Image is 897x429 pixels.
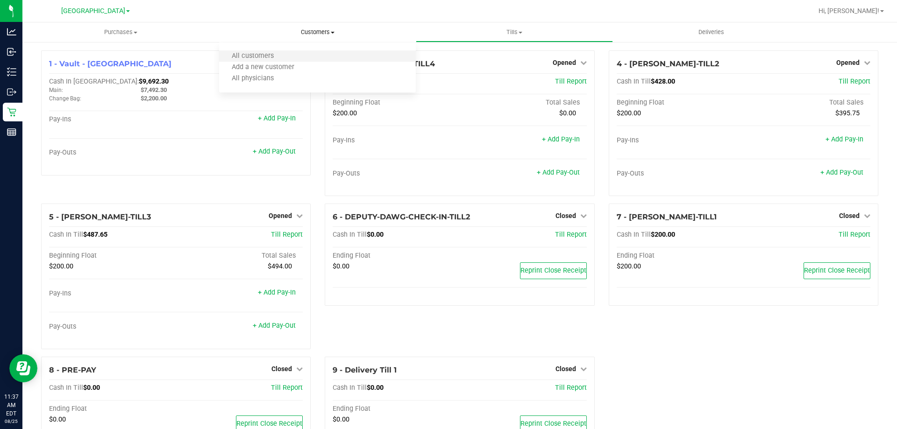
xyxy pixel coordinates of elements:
[542,135,580,143] a: + Add Pay-In
[839,77,870,85] a: Till Report
[520,420,586,428] span: Reprint Close Receipt
[253,148,296,155] a: + Add Pay-Out
[804,267,870,274] span: Reprint Close Receipt
[617,252,744,260] div: Ending Float
[23,28,219,36] span: Purchases
[617,212,717,221] span: 7 - [PERSON_NAME]-TILL1
[555,212,576,219] span: Closed
[271,365,292,373] span: Closed
[4,393,18,418] p: 11:37 AM EDT
[49,148,176,157] div: Pay-Outs
[367,384,384,392] span: $0.00
[7,107,16,117] inline-svg: Retail
[176,252,303,260] div: Total Sales
[7,67,16,77] inline-svg: Inventory
[219,28,416,36] span: Customers
[61,7,125,15] span: [GEOGRAPHIC_DATA]
[743,98,870,107] div: Total Sales
[555,384,587,392] a: Till Report
[617,262,641,270] span: $200.00
[333,136,460,145] div: Pay-Ins
[835,109,860,117] span: $395.75
[839,212,860,219] span: Closed
[617,169,744,178] div: Pay-Outs
[651,77,675,85] span: $428.00
[219,63,307,71] span: Add a new customer
[219,52,286,60] span: All customers
[49,87,63,93] span: Main:
[333,231,367,239] span: Cash In Till
[83,384,100,392] span: $0.00
[416,22,612,42] a: Tills
[559,109,576,117] span: $0.00
[49,289,176,298] div: Pay-Ins
[333,262,349,270] span: $0.00
[686,28,737,36] span: Deliveries
[333,98,460,107] div: Beginning Float
[7,87,16,97] inline-svg: Outbound
[555,77,587,85] a: Till Report
[804,262,870,279] button: Reprint Close Receipt
[49,252,176,260] div: Beginning Float
[219,75,286,83] span: All physicians
[49,415,66,423] span: $0.00
[141,86,167,93] span: $7,492.30
[617,98,744,107] div: Beginning Float
[617,231,651,239] span: Cash In Till
[333,405,460,413] div: Ending Float
[9,354,37,382] iframe: Resource center
[416,28,612,36] span: Tills
[333,212,470,221] span: 6 - DEPUTY-DAWG-CHECK-IN-TILL2
[333,366,397,374] span: 9 - Delivery Till 1
[617,109,641,117] span: $200.00
[139,77,169,85] span: $9,692.30
[520,262,587,279] button: Reprint Close Receipt
[269,212,292,219] span: Opened
[4,418,18,425] p: 08/25
[537,169,580,176] a: + Add Pay-Out
[333,415,349,423] span: $0.00
[820,169,863,176] a: + Add Pay-Out
[49,384,83,392] span: Cash In Till
[333,252,460,260] div: Ending Float
[83,231,107,239] span: $487.65
[613,22,810,42] a: Deliveries
[258,114,296,122] a: + Add Pay-In
[367,231,384,239] span: $0.00
[7,47,16,56] inline-svg: Inbound
[49,231,83,239] span: Cash In Till
[49,95,81,102] span: Change Bag:
[49,366,96,374] span: 8 - PRE-PAY
[617,77,651,85] span: Cash In Till
[819,7,879,14] span: Hi, [PERSON_NAME]!
[460,98,587,107] div: Total Sales
[49,212,151,221] span: 5 - [PERSON_NAME]-TILL3
[333,109,357,117] span: $200.00
[617,59,719,68] span: 4 - [PERSON_NAME]-TILL2
[7,127,16,137] inline-svg: Reports
[839,231,870,239] a: Till Report
[253,322,296,330] a: + Add Pay-Out
[555,231,587,239] a: Till Report
[268,262,292,270] span: $494.00
[49,59,171,68] span: 1 - Vault - [GEOGRAPHIC_DATA]
[271,384,303,392] a: Till Report
[219,22,416,42] a: Customers All customers Add a new customer All physicians
[836,59,860,66] span: Opened
[271,231,303,239] a: Till Report
[553,59,576,66] span: Opened
[333,384,367,392] span: Cash In Till
[7,27,16,36] inline-svg: Analytics
[258,288,296,296] a: + Add Pay-In
[49,115,176,124] div: Pay-Ins
[49,323,176,331] div: Pay-Outs
[236,420,302,428] span: Reprint Close Receipt
[333,169,460,178] div: Pay-Outs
